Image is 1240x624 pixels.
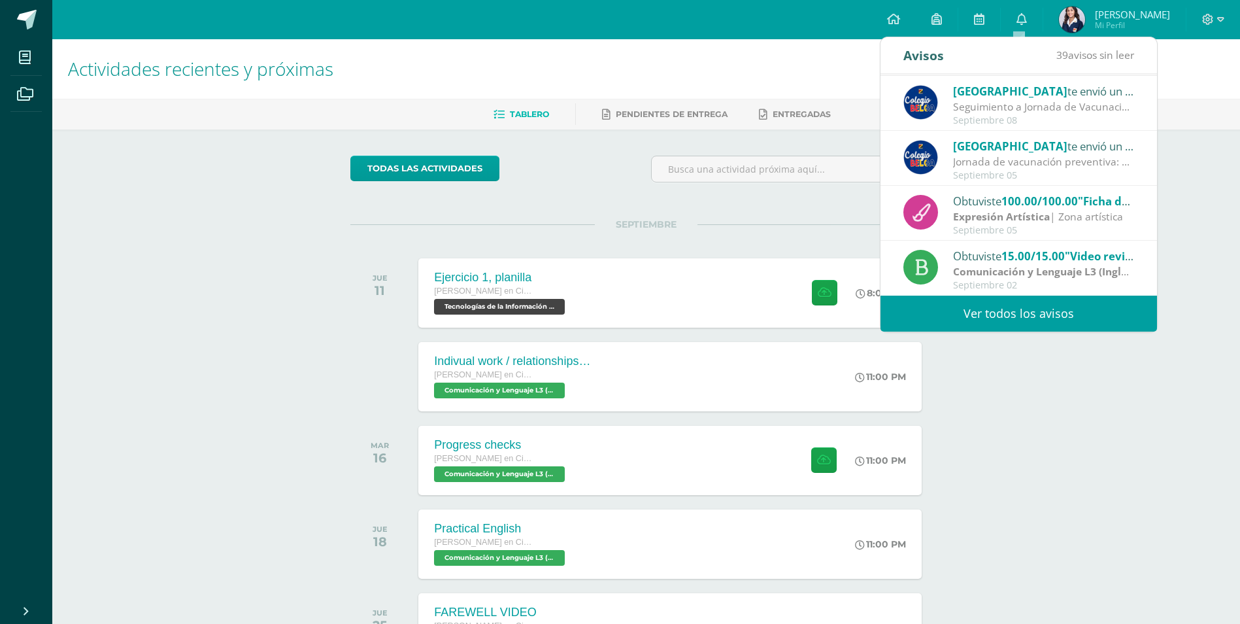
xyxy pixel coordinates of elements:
div: te envió un aviso [953,137,1135,154]
div: Septiembre 08 [953,115,1135,126]
span: [PERSON_NAME] en Ciencias y Letras [434,454,532,463]
div: Seguimiento a Jornada de Vacunación: Reciban un cordial saludo. Gracias al buen desarrollo y a la... [953,99,1135,114]
div: te envió un aviso [953,82,1135,99]
span: 15.00/15.00 [1001,249,1065,264]
span: 100.00/100.00 [1001,194,1078,209]
span: Actividades recientes y próximas [68,56,333,81]
a: Tablero [494,104,549,125]
div: Avisos [903,37,944,73]
div: JUE [373,608,388,617]
div: JUE [373,273,388,283]
div: 11:00 PM [855,455,906,466]
span: Tablero [510,109,549,119]
span: SEPTIEMBRE [595,218,697,230]
div: 11:00 PM [855,538,906,550]
span: avisos sin leer [1056,48,1134,62]
span: 39 [1056,48,1068,62]
span: Entregadas [773,109,831,119]
img: 919ad801bb7643f6f997765cf4083301.png [903,85,938,120]
div: Ejercicio 1, planilla [434,271,568,285]
span: [GEOGRAPHIC_DATA] [953,84,1067,99]
input: Busca una actividad próxima aquí... [652,156,941,182]
div: Practical English [434,522,568,536]
div: | Zona artística [953,209,1135,224]
span: Comunicación y Lenguaje L3 (Inglés) 5 'B' [434,383,565,398]
div: 11 [373,283,388,298]
img: f7acf8f895cf03d4304b4a07aaa77d25.png [1059,7,1085,33]
a: todas las Actividades [350,156,499,181]
div: Progress checks [434,438,568,452]
span: "Ficha de personaje" [1078,194,1190,209]
div: Obtuviste en [953,247,1135,264]
span: Comunicación y Lenguaje L3 (Inglés) 5 'B' [434,550,565,566]
span: "Video review creation" [1065,249,1194,264]
span: Tecnologías de la Información y la Comunicación 5 'B' [434,299,565,315]
span: [PERSON_NAME] [1095,8,1170,21]
div: 11:00 PM [855,371,906,383]
span: [PERSON_NAME] en Ciencias y Letras [434,286,532,296]
span: [PERSON_NAME] en Ciencias y Letras [434,370,532,379]
div: Septiembre 05 [953,170,1135,181]
div: 8:00 PM [856,287,906,299]
div: Septiembre 05 [953,225,1135,236]
div: JUE [373,525,388,534]
a: Entregadas [759,104,831,125]
span: [GEOGRAPHIC_DATA] [953,139,1067,154]
strong: Expresión Artística [953,209,1050,224]
div: Septiembre 02 [953,280,1135,291]
div: Obtuviste en [953,192,1135,209]
div: Jornada de vacunación preventiva: Estimados Padres y Estimadas Madres de Familia: Deseándoles un ... [953,154,1135,169]
div: | zona [953,264,1135,279]
span: [PERSON_NAME] en Ciencias y Letras [434,538,532,547]
img: 919ad801bb7643f6f997765cf4083301.png [903,140,938,175]
div: FAREWELL VIDEO [434,606,568,619]
span: Mi Perfil [1095,20,1170,31]
div: 18 [373,534,388,549]
span: Pendientes de entrega [616,109,728,119]
a: Pendientes de entrega [602,104,728,125]
a: Ver todos los avisos [880,296,1157,332]
span: Comunicación y Lenguaje L3 (Inglés) 5 'B' [434,466,565,482]
div: Indivual work / relationships glossary [434,355,591,368]
div: MAR [371,441,389,450]
div: 16 [371,450,389,466]
strong: Comunicación y Lenguaje L3 (Inglés) 5 [953,264,1144,279]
